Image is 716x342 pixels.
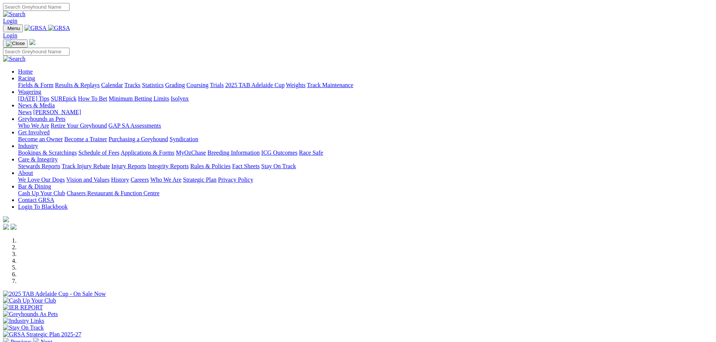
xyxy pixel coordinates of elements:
div: Greyhounds as Pets [18,122,713,129]
a: How To Bet [78,95,107,102]
a: Industry [18,143,38,149]
a: SUREpick [51,95,76,102]
a: Results & Replays [55,82,100,88]
div: Racing [18,82,713,89]
a: Login To Blackbook [18,203,68,210]
a: Bar & Dining [18,183,51,190]
div: Industry [18,149,713,156]
a: Greyhounds as Pets [18,116,65,122]
a: MyOzChase [176,149,206,156]
a: Syndication [170,136,198,142]
a: Statistics [142,82,164,88]
img: twitter.svg [11,224,17,230]
a: Fact Sheets [232,163,260,169]
div: About [18,176,713,183]
a: Get Involved [18,129,50,136]
img: logo-grsa-white.png [3,216,9,222]
img: logo-grsa-white.png [29,39,35,45]
a: News & Media [18,102,55,108]
a: Breeding Information [207,149,260,156]
a: History [111,176,129,183]
a: Become a Trainer [64,136,107,142]
a: Race Safe [299,149,323,156]
a: Tracks [124,82,141,88]
div: Get Involved [18,136,713,143]
img: 2025 TAB Adelaide Cup - On Sale Now [3,291,106,297]
a: Who We Are [18,122,49,129]
button: Toggle navigation [3,24,23,32]
img: IER REPORT [3,304,43,311]
a: Become an Owner [18,136,63,142]
a: Vision and Values [66,176,109,183]
a: Who We Are [150,176,182,183]
a: Racing [18,75,35,81]
a: Coursing [186,82,209,88]
img: Stay On Track [3,324,44,331]
a: Calendar [101,82,123,88]
a: News [18,109,32,115]
span: Menu [8,26,20,31]
a: Integrity Reports [148,163,189,169]
a: [DATE] Tips [18,95,49,102]
img: Cash Up Your Club [3,297,56,304]
img: GRSA Strategic Plan 2025-27 [3,331,81,338]
a: We Love Our Dogs [18,176,65,183]
a: Schedule of Fees [78,149,119,156]
a: Applications & Forms [121,149,174,156]
img: GRSA [24,25,47,32]
a: Track Maintenance [307,82,353,88]
img: Search [3,56,26,62]
a: Home [18,68,33,75]
a: About [18,170,33,176]
div: News & Media [18,109,713,116]
a: Bookings & Scratchings [18,149,77,156]
a: Cash Up Your Club [18,190,65,196]
a: Fields & Form [18,82,53,88]
img: facebook.svg [3,224,9,230]
img: GRSA [48,25,70,32]
img: Industry Links [3,318,44,324]
input: Search [3,3,70,11]
a: Strategic Plan [183,176,216,183]
a: Track Injury Rebate [62,163,110,169]
img: Close [6,41,25,47]
a: Login [3,18,17,24]
a: ICG Outcomes [261,149,297,156]
a: Careers [130,176,149,183]
button: Toggle navigation [3,39,28,48]
a: Login [3,32,17,39]
img: Search [3,11,26,18]
a: Weights [286,82,306,88]
a: Stewards Reports [18,163,60,169]
a: Grading [165,82,185,88]
div: Bar & Dining [18,190,713,197]
a: Isolynx [171,95,189,102]
a: Stay On Track [261,163,296,169]
a: Care & Integrity [18,156,58,163]
a: Minimum Betting Limits [109,95,169,102]
a: GAP SA Assessments [109,122,161,129]
a: Contact GRSA [18,197,54,203]
a: [PERSON_NAME] [33,109,81,115]
a: Retire Your Greyhound [51,122,107,129]
a: Wagering [18,89,41,95]
a: Injury Reports [111,163,146,169]
img: Greyhounds As Pets [3,311,58,318]
a: Purchasing a Greyhound [109,136,168,142]
div: Wagering [18,95,713,102]
input: Search [3,48,70,56]
a: 2025 TAB Adelaide Cup [225,82,285,88]
a: Chasers Restaurant & Function Centre [67,190,159,196]
div: Care & Integrity [18,163,713,170]
a: Rules & Policies [190,163,231,169]
a: Privacy Policy [218,176,253,183]
a: Trials [210,82,224,88]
